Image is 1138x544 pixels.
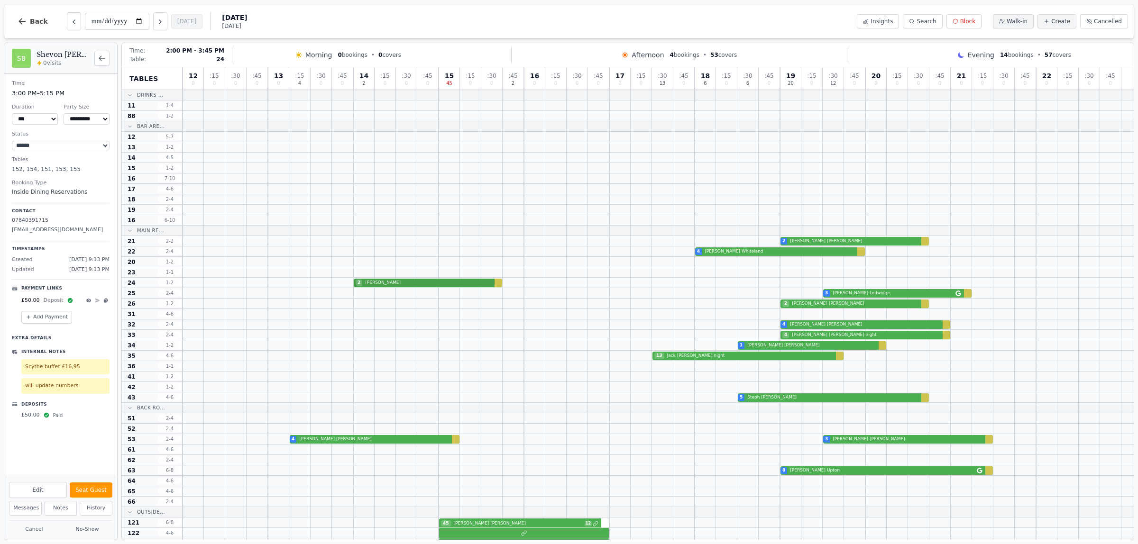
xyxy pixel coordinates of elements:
span: 6 [746,81,749,86]
span: 2 - 2 [158,237,181,245]
span: Steph [PERSON_NAME] [745,394,918,401]
span: Jack [PERSON_NAME] night [665,353,833,359]
span: : 45 [594,73,603,79]
span: Evening [968,50,994,60]
p: Contact [12,208,110,215]
span: covers [710,51,737,59]
button: Walk-in [993,14,1034,28]
span: [PERSON_NAME] [PERSON_NAME] [788,321,940,328]
span: 1 [740,342,743,349]
svg: Google booking [977,468,982,473]
dt: Tables [12,156,110,164]
span: 0 [469,81,472,86]
span: 14 [1000,52,1008,58]
span: 6 [704,81,707,86]
span: 0 [341,81,344,86]
span: 17 [615,73,624,79]
span: 0 [533,81,536,86]
span: Deposit [44,297,64,305]
span: 13 [128,144,136,151]
span: 2 - 4 [158,415,181,422]
span: 5 - 7 [158,133,181,140]
span: [DATE] [222,13,247,22]
button: Back to bookings list [94,51,110,66]
p: Payment Links [21,285,62,292]
span: 0 [618,81,621,86]
button: Cancel [9,524,59,535]
dt: Duration [12,103,58,111]
dt: Booking Type [12,179,110,187]
span: [DATE] 9:13 PM [69,256,110,264]
span: 122 [128,529,139,537]
span: 13 [660,81,666,86]
span: 6 - 10 [158,217,181,224]
p: Scythe buffet £16,95 [25,363,106,371]
span: 0 [938,81,941,86]
span: 31 [128,310,136,318]
span: 8 [782,467,785,474]
button: Notes [45,501,77,516]
span: 4 - 6 [158,477,181,484]
span: covers [1045,51,1071,59]
span: 24 [128,279,136,287]
dt: Status [12,130,110,138]
span: 12 [189,73,198,79]
span: : 15 [210,73,219,79]
span: 0 [490,81,493,86]
span: Paid [53,412,63,419]
span: 0 [554,81,557,86]
span: : 15 [295,73,304,79]
span: 53 [128,435,136,443]
span: 0 [320,81,322,86]
span: : 45 [679,73,688,79]
span: 0 [768,81,771,86]
span: Cancelled [1094,18,1122,25]
span: 2 [512,81,514,86]
span: : 45 [1020,73,1029,79]
span: 4 - 6 [158,394,181,401]
span: 11 [128,102,136,109]
span: 33 [128,331,136,339]
span: 65 [128,488,136,495]
span: 0 [1045,81,1048,86]
span: £50.00 [21,297,40,305]
span: [PERSON_NAME] [363,280,492,286]
span: 1 - 2 [158,300,181,307]
span: 1 - 4 [158,102,181,109]
p: Timestamps [12,246,110,253]
span: : 15 [466,73,475,79]
span: 16 [530,73,539,79]
span: Morning [305,50,332,60]
span: 0 [981,81,984,86]
span: 0 [338,52,342,58]
span: 0 [277,81,280,86]
button: Seat Guest [70,482,112,498]
span: [PERSON_NAME] [PERSON_NAME] [831,436,982,443]
button: Messages [9,501,42,516]
span: 0 [405,81,408,86]
span: 0 visits [43,59,62,67]
span: 1 - 1 [158,363,181,370]
span: 2 - 4 [158,321,181,328]
span: 43 [128,394,136,401]
span: : 45 [508,73,517,79]
span: : 45 [338,73,347,79]
span: 6 - 8 [158,519,181,526]
span: : 15 [892,73,901,79]
span: 2 - 4 [158,331,181,338]
span: [PERSON_NAME] [PERSON_NAME] [788,238,918,245]
span: : 45 [252,73,261,79]
span: : 45 [423,73,432,79]
span: 34 [128,342,136,349]
span: 64 [128,477,136,485]
span: 32 [128,321,136,328]
span: 20 [788,81,794,86]
span: 88 [128,112,136,120]
span: : 30 [402,73,411,79]
span: 0 [1002,81,1005,86]
span: 0 [960,81,963,86]
span: Walk-in [1007,18,1028,25]
p: will update numbers [25,382,106,390]
span: [DATE] [222,22,247,30]
span: 35 [128,352,136,360]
